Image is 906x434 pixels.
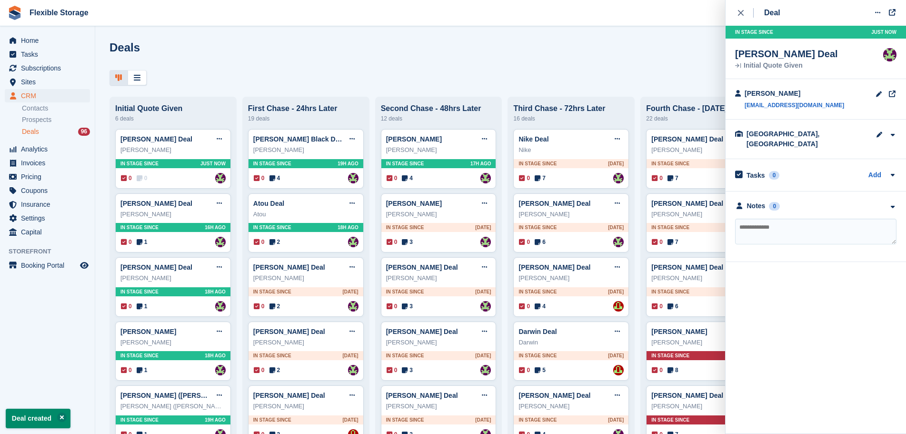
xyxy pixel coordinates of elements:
a: Flexible Storage [26,5,92,20]
span: 18H AGO [205,352,226,359]
a: [PERSON_NAME] Deal [518,200,590,207]
span: 7 [667,238,678,246]
span: In stage since [253,416,291,424]
img: Rachael Fisher [480,365,491,375]
span: Insurance [21,198,78,211]
span: [DATE] [475,416,491,424]
a: Prospects [22,115,90,125]
span: 4 [402,174,413,182]
img: Rachael Fisher [215,301,226,312]
span: 5 [535,366,546,374]
a: [PERSON_NAME] Deal [253,263,325,271]
img: Rachael Fisher [480,301,491,312]
div: 0 [769,171,780,180]
span: Deals [22,127,39,136]
div: [PERSON_NAME] [386,145,491,155]
img: Rachael Fisher [613,173,624,183]
div: Deal [764,7,780,19]
span: Analytics [21,142,78,156]
span: [DATE] [608,160,624,167]
span: In stage since [253,224,291,231]
span: In stage since [386,160,424,167]
div: Darwin [518,338,624,347]
span: 18H AGO [338,224,358,231]
span: 16H AGO [205,224,226,231]
span: In stage since [518,160,557,167]
span: 2 [269,366,280,374]
span: [DATE] [343,288,358,295]
div: Fourth Chase - [DATE] [646,104,762,113]
span: Storefront [9,247,95,256]
a: menu [5,48,90,61]
span: 4 [269,174,280,182]
span: In stage since [253,160,291,167]
span: In stage since [120,160,159,167]
a: [PERSON_NAME] ([PERSON_NAME]) Deal [120,392,255,399]
a: menu [5,225,90,239]
span: 6 [535,238,546,246]
a: [PERSON_NAME] Deal [120,200,192,207]
span: 19H AGO [205,416,226,424]
span: 3 [402,302,413,311]
span: 4 [535,302,546,311]
a: menu [5,89,90,102]
span: In stage since [651,416,689,424]
div: [PERSON_NAME] Deal [735,48,838,60]
img: Rachael Fisher [613,237,624,247]
a: [PERSON_NAME] Deal [386,328,458,335]
img: Rachael Fisher [215,365,226,375]
div: [PERSON_NAME] [120,273,226,283]
h2: Tasks [747,171,765,180]
a: Nike Deal [518,135,548,143]
span: 8 [667,366,678,374]
a: [PERSON_NAME] Deal [518,263,590,271]
span: 6 [667,302,678,311]
a: [EMAIL_ADDRESS][DOMAIN_NAME] [745,101,844,110]
div: [PERSON_NAME] [120,338,226,347]
img: Rachael Fisher [215,173,226,183]
a: [PERSON_NAME] [651,328,707,335]
a: Rachael Fisher [348,237,358,247]
a: menu [5,170,90,183]
span: 0 [254,366,265,374]
p: Deal created [6,409,70,428]
div: 0 [769,202,780,211]
div: 6 deals [115,113,231,124]
span: 0 [254,174,265,182]
a: menu [5,259,90,272]
img: Rachael Fisher [348,173,358,183]
span: [DATE] [475,288,491,295]
div: [PERSON_NAME] [518,273,624,283]
div: [PERSON_NAME] [745,89,844,99]
a: [PERSON_NAME] Deal [651,392,723,399]
span: [DATE] [608,352,624,359]
span: In stage since [386,416,424,424]
span: 0 [652,174,663,182]
span: Home [21,34,78,47]
span: 0 [652,366,663,374]
a: [PERSON_NAME] [386,200,442,207]
a: Rachael Fisher [348,301,358,312]
span: In stage since [386,224,424,231]
span: 0 [519,238,530,246]
a: menu [5,34,90,47]
span: CRM [21,89,78,102]
a: menu [5,75,90,89]
img: David Jones [613,301,624,312]
a: [PERSON_NAME] Deal [120,135,192,143]
div: [PERSON_NAME] [120,145,226,155]
span: 0 [121,174,132,182]
div: Atou [253,210,358,219]
span: [DATE] [608,288,624,295]
a: [PERSON_NAME] Deal [386,263,458,271]
span: 7 [667,174,678,182]
img: Rachael Fisher [480,173,491,183]
a: Rachael Fisher [883,48,896,61]
span: [DATE] [475,224,491,231]
span: [DATE] [608,224,624,231]
span: 0 [121,302,132,311]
